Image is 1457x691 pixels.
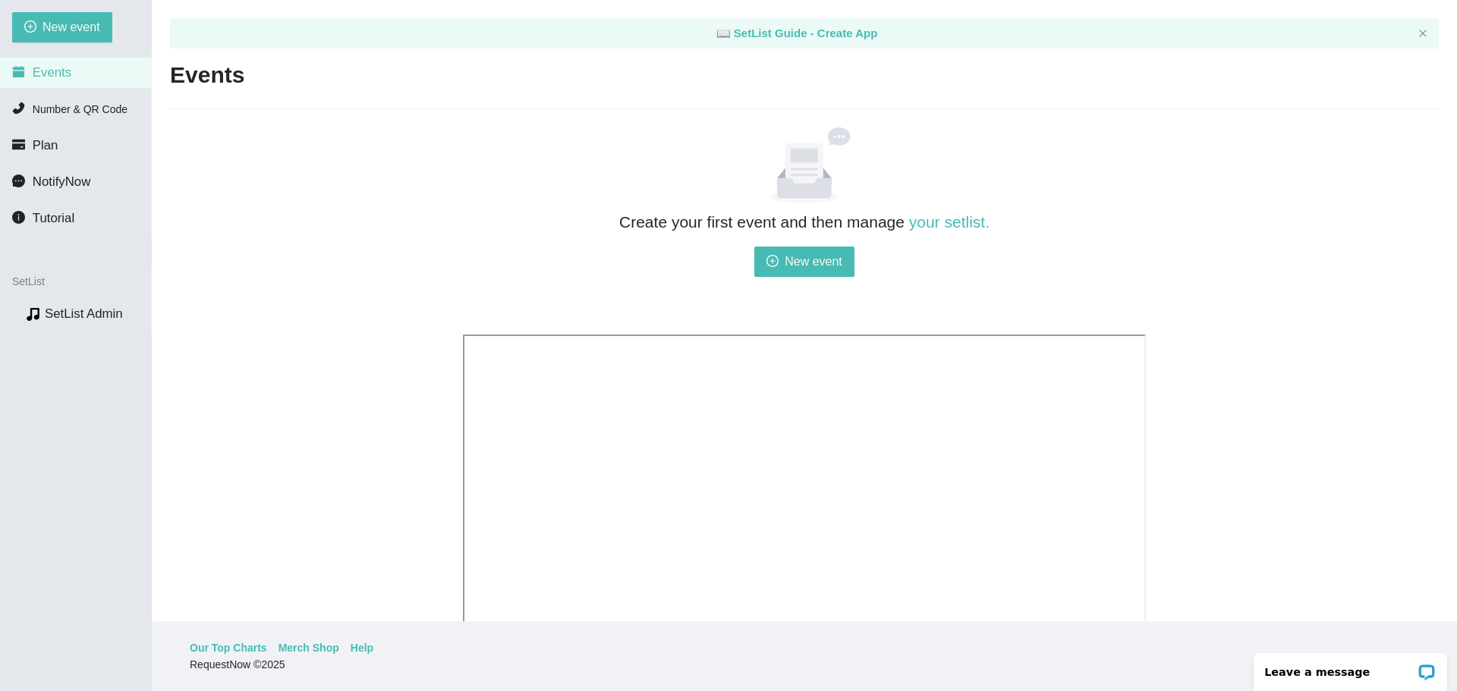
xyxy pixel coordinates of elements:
[170,60,244,91] h2: Events
[12,174,25,187] span: message
[278,639,339,656] a: Merch Shop
[351,639,373,656] a: Help
[33,138,58,152] span: Plan
[24,20,36,35] span: plus-circle
[42,17,100,36] span: New event
[1244,643,1457,691] iframe: LiveChat chat widget
[190,639,267,656] a: Our Top Charts
[785,252,842,271] span: New event
[463,209,1146,234] h2: Create your first event and then manage
[909,213,990,231] a: your setlist.
[12,102,25,115] span: phone
[12,12,112,42] button: plus-circleNew event
[12,211,25,224] span: info-circle
[12,138,25,151] span: credit-card
[33,65,71,80] span: Events
[190,656,1415,673] div: RequestNow © 2025
[12,65,25,78] span: calendar
[33,211,74,225] span: Tutorial
[716,27,731,39] span: laptop
[1418,29,1427,38] span: close
[754,247,854,277] button: plus-circleNew event
[33,103,127,115] span: Number & QR Code
[1418,29,1427,39] button: close
[45,306,123,321] a: SetList Admin
[716,27,878,39] a: laptop SetList Guide - Create App
[766,255,779,269] span: plus-circle
[33,174,90,189] span: NotifyNow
